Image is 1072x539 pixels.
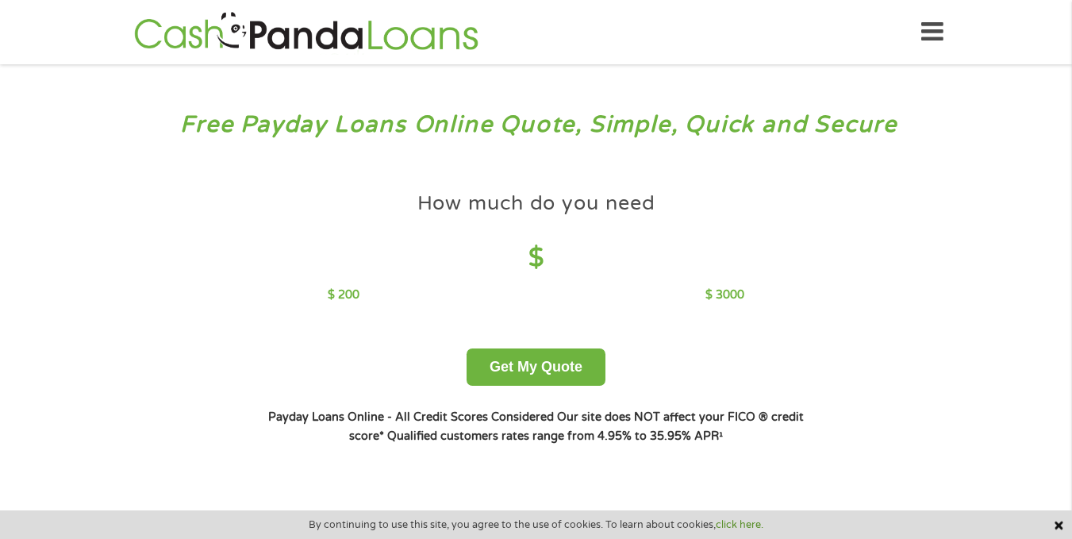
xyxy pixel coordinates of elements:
p: $ 200 [328,287,359,304]
strong: Qualified customers rates range from 4.95% to 35.95% APR¹ [387,429,723,443]
span: By continuing to use this site, you agree to the use of cookies. To learn about cookies, [309,519,763,530]
strong: Payday Loans Online - All Credit Scores Considered [268,410,554,424]
button: Get My Quote [467,348,605,386]
h3: Free Payday Loans Online Quote, Simple, Quick and Secure [46,110,1027,140]
h4: $ [328,242,744,275]
a: click here. [716,518,763,531]
p: $ 3000 [705,287,744,304]
h4: How much do you need [417,191,655,217]
img: GetLoanNow Logo [129,10,483,55]
strong: Our site does NOT affect your FICO ® credit score* [349,410,804,443]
